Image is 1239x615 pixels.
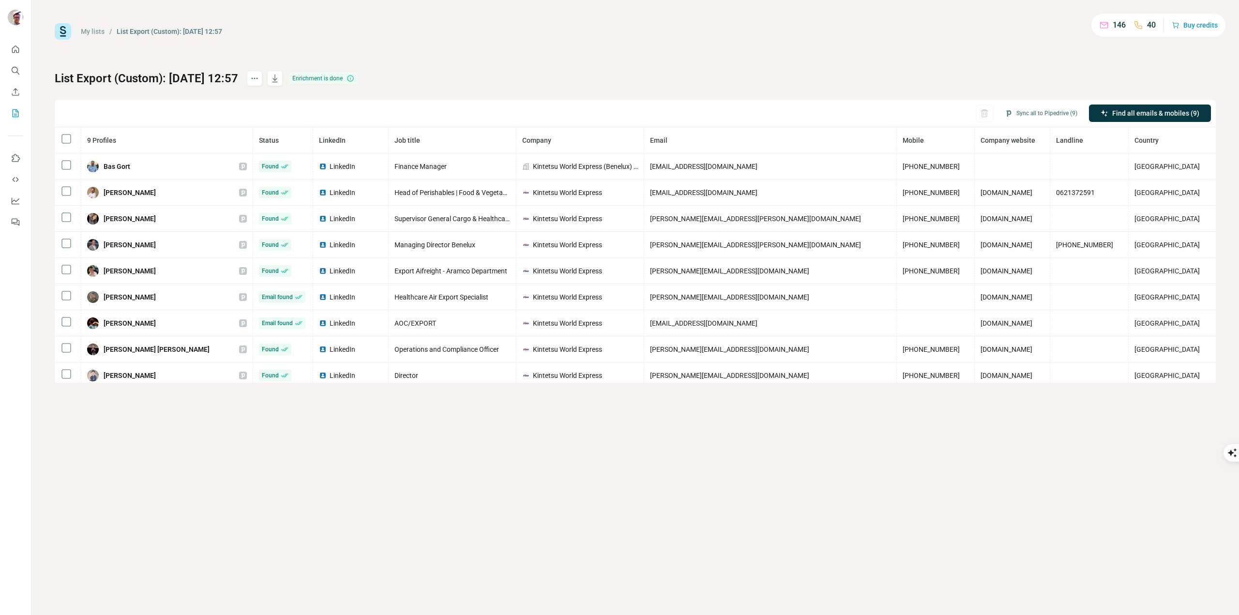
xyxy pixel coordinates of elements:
[981,241,1032,249] span: [DOMAIN_NAME]
[533,266,602,276] span: Kintetsu World Express
[8,10,23,25] img: Avatar
[319,293,327,301] img: LinkedIn logo
[522,267,530,275] img: company-logo
[1134,345,1200,353] span: [GEOGRAPHIC_DATA]
[394,215,511,223] span: Supervisor General Cargo & Healthcare
[104,292,156,302] span: [PERSON_NAME]
[87,161,99,172] img: Avatar
[650,215,861,223] span: [PERSON_NAME][EMAIL_ADDRESS][PERSON_NAME][DOMAIN_NAME]
[104,214,156,224] span: [PERSON_NAME]
[319,163,327,170] img: LinkedIn logo
[394,345,499,353] span: Operations and Compliance Officer
[981,319,1032,327] span: [DOMAIN_NAME]
[8,41,23,58] button: Quick start
[533,162,638,171] span: Kintetsu World Express (Benelux) B.V.
[262,267,279,275] span: Found
[903,345,960,353] span: [PHONE_NUMBER]
[330,292,355,302] span: LinkedIn
[981,293,1032,301] span: [DOMAIN_NAME]
[1134,215,1200,223] span: [GEOGRAPHIC_DATA]
[262,319,293,328] span: Email found
[259,136,279,144] span: Status
[903,267,960,275] span: [PHONE_NUMBER]
[533,318,602,328] span: Kintetsu World Express
[1056,189,1095,196] span: 0621372591
[981,136,1035,144] span: Company website
[104,162,130,171] span: Bas Gort
[1147,19,1156,31] p: 40
[522,293,530,301] img: company-logo
[109,27,112,36] li: /
[8,213,23,231] button: Feedback
[104,240,156,250] span: [PERSON_NAME]
[87,136,116,144] span: 9 Profiles
[981,189,1032,196] span: [DOMAIN_NAME]
[104,345,210,354] span: [PERSON_NAME] [PERSON_NAME]
[394,241,475,249] span: Managing Director Benelux
[81,28,105,35] a: My lists
[330,345,355,354] span: LinkedIn
[1134,189,1200,196] span: [GEOGRAPHIC_DATA]
[981,215,1032,223] span: [DOMAIN_NAME]
[319,319,327,327] img: LinkedIn logo
[533,240,602,250] span: Kintetsu World Express
[87,344,99,355] img: Avatar
[319,136,346,144] span: LinkedIn
[104,318,156,328] span: [PERSON_NAME]
[87,291,99,303] img: Avatar
[1056,136,1083,144] span: Landline
[1056,241,1113,249] span: [PHONE_NUMBER]
[981,345,1032,353] span: [DOMAIN_NAME]
[55,23,71,40] img: Surfe Logo
[87,317,99,329] img: Avatar
[650,267,809,275] span: [PERSON_NAME][EMAIL_ADDRESS][DOMAIN_NAME]
[903,136,924,144] span: Mobile
[1134,163,1200,170] span: [GEOGRAPHIC_DATA]
[330,162,355,171] span: LinkedIn
[87,370,99,381] img: Avatar
[1172,18,1218,32] button: Buy credits
[981,267,1032,275] span: [DOMAIN_NAME]
[998,106,1084,120] button: Sync all to Pipedrive (9)
[522,241,530,249] img: company-logo
[8,62,23,79] button: Search
[262,240,279,249] span: Found
[319,372,327,379] img: LinkedIn logo
[319,189,327,196] img: LinkedIn logo
[319,267,327,275] img: LinkedIn logo
[650,345,809,353] span: [PERSON_NAME][EMAIL_ADDRESS][DOMAIN_NAME]
[650,293,809,301] span: [PERSON_NAME][EMAIL_ADDRESS][DOMAIN_NAME]
[1134,136,1159,144] span: Country
[903,163,960,170] span: [PHONE_NUMBER]
[1134,241,1200,249] span: [GEOGRAPHIC_DATA]
[903,189,960,196] span: [PHONE_NUMBER]
[650,189,757,196] span: [EMAIL_ADDRESS][DOMAIN_NAME]
[330,240,355,250] span: LinkedIn
[8,150,23,167] button: Use Surfe on LinkedIn
[903,215,960,223] span: [PHONE_NUMBER]
[262,293,293,301] span: Email found
[8,171,23,188] button: Use Surfe API
[394,189,540,196] span: Head of Perishables | Food & Vegetables Benelux
[903,372,960,379] span: [PHONE_NUMBER]
[289,73,357,84] div: Enrichment is done
[330,214,355,224] span: LinkedIn
[330,318,355,328] span: LinkedIn
[1112,108,1199,118] span: Find all emails & mobiles (9)
[394,293,488,301] span: Healthcare Air Export Specialist
[394,319,436,327] span: AOC/EXPORT
[522,189,530,196] img: company-logo
[55,71,238,86] h1: List Export (Custom): [DATE] 12:57
[650,372,809,379] span: [PERSON_NAME][EMAIL_ADDRESS][DOMAIN_NAME]
[330,188,355,197] span: LinkedIn
[262,214,279,223] span: Found
[8,83,23,101] button: Enrich CSV
[981,372,1032,379] span: [DOMAIN_NAME]
[104,266,156,276] span: [PERSON_NAME]
[319,215,327,223] img: LinkedIn logo
[87,265,99,277] img: Avatar
[522,319,530,327] img: company-logo
[533,292,602,302] span: Kintetsu World Express
[650,319,757,327] span: [EMAIL_ADDRESS][DOMAIN_NAME]
[87,213,99,225] img: Avatar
